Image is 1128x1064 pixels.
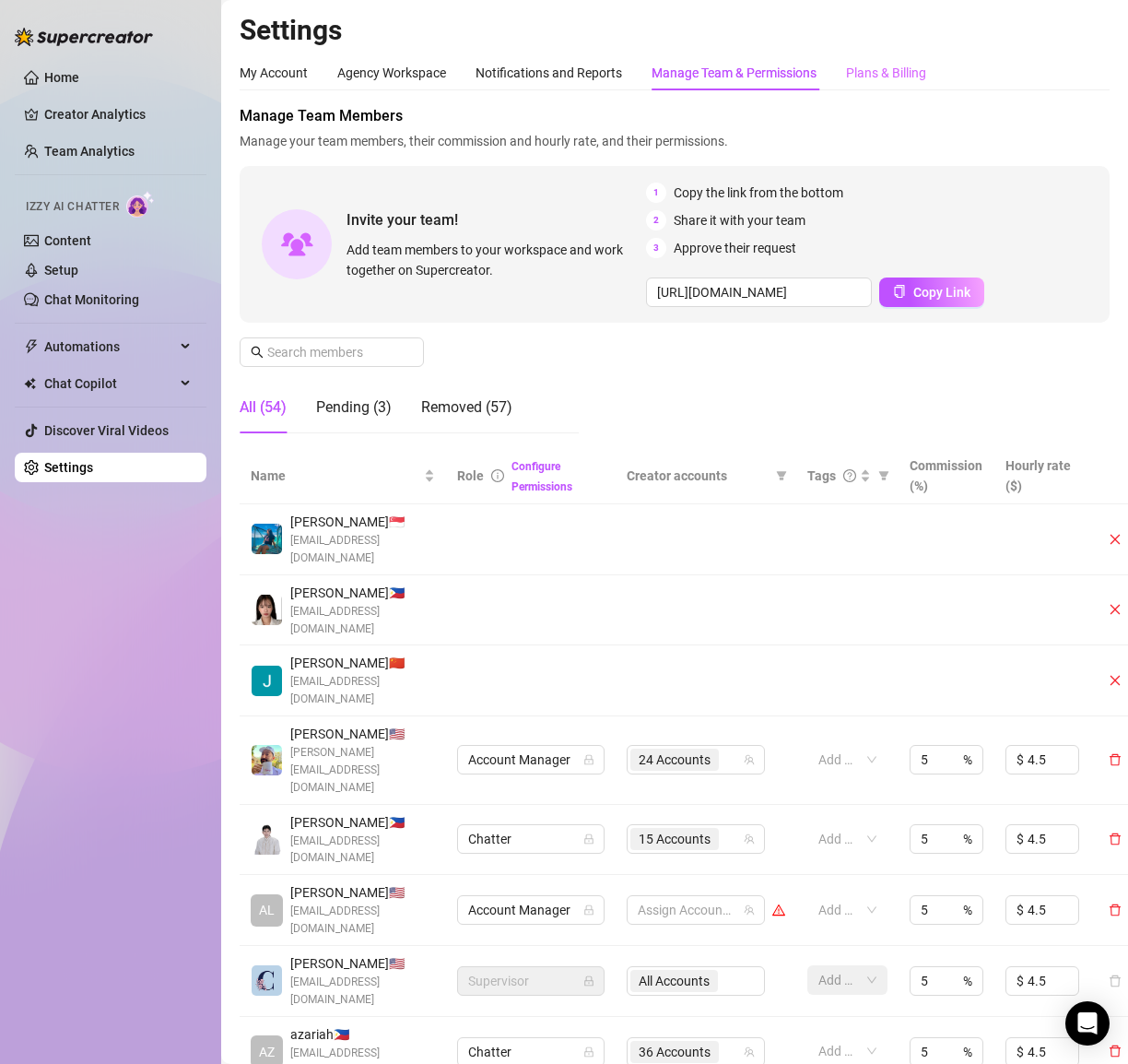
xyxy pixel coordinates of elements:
th: Commission (%) [899,448,994,504]
span: filter [776,470,787,481]
span: close [1109,603,1122,616]
span: team [744,1046,755,1058]
span: 3 [646,238,666,258]
span: Copy Link [913,285,970,300]
span: delete [1109,904,1122,916]
span: AL [259,900,275,920]
img: Anne Margarett Rodriguez [252,595,282,625]
span: [PERSON_NAME] 🇵🇭 [290,812,435,833]
span: 36 Accounts [630,1041,719,1063]
div: All (54) [240,396,287,419]
img: Caylie Clarke [252,965,282,996]
span: lock [583,1046,594,1058]
span: lock [583,833,594,845]
img: AI Chatter [126,191,155,218]
div: Manage Team & Permissions [652,63,817,83]
span: info-circle [491,469,504,482]
span: 24 Accounts [639,750,711,770]
span: [PERSON_NAME] 🇸🇬 [290,512,435,532]
div: Agency Workspace [337,63,446,83]
a: Setup [44,263,78,278]
span: 15 Accounts [630,828,719,850]
img: Paul Andrei Casupanan [252,824,282,855]
span: lock [583,975,594,987]
span: question-circle [843,469,856,482]
span: 24 Accounts [630,749,719,771]
span: Creator accounts [627,466,769,486]
span: [PERSON_NAME] 🇺🇸 [290,724,435,744]
input: Search members [267,342,398,362]
span: delete [1109,753,1122,766]
span: team [744,904,755,916]
span: Copy the link from the bottom [674,183,843,203]
span: 1 [646,183,666,203]
span: [EMAIL_ADDRESS][DOMAIN_NAME] [290,603,435,638]
a: Content [44,233,91,248]
span: Manage Team Members [240,105,1110,127]
span: [EMAIL_ADDRESS][DOMAIN_NAME] [290,903,435,938]
div: Removed (57) [421,396,512,419]
div: Notifications and Reports [476,63,622,83]
span: [EMAIL_ADDRESS][DOMAIN_NAME] [290,673,435,708]
span: 15 Accounts [639,829,711,849]
div: Pending (3) [316,396,392,419]
span: team [744,833,755,845]
span: Approve their request [674,238,796,258]
a: Configure Permissions [511,460,572,493]
span: Manage your team members, their commission and hourly rate, and their permissions. [240,131,1110,151]
span: [EMAIL_ADDRESS][DOMAIN_NAME] [290,833,435,868]
span: AZ [259,1042,275,1062]
span: search [251,346,264,359]
span: lock [583,754,594,765]
span: warning [772,904,785,916]
span: Automations [44,332,175,361]
a: Discover Viral Videos [44,423,169,438]
span: Name [251,466,420,486]
a: Home [44,70,79,85]
img: logo-BBDzfeDw.svg [15,28,153,46]
span: team [744,754,755,765]
span: [EMAIL_ADDRESS][DOMAIN_NAME] [290,532,435,567]
span: close [1109,674,1122,687]
span: Share it with your team [674,210,805,231]
img: Haydee Joy Gentiles [252,524,282,554]
span: filter [772,462,791,490]
button: Copy Link [879,278,984,307]
span: [EMAIL_ADDRESS][DOMAIN_NAME] [290,974,435,1009]
span: Add team members to your workspace and work together on Supercreator. [347,240,639,280]
span: copy [893,285,906,298]
span: Chatter [468,825,593,853]
span: 2 [646,210,666,231]
span: Invite your team! [347,208,646,231]
span: [PERSON_NAME] 🇺🇸 [290,882,435,903]
h2: Settings [240,13,1110,48]
span: [PERSON_NAME] 🇨🇳 [290,653,435,673]
span: [PERSON_NAME][EMAIL_ADDRESS][DOMAIN_NAME] [290,744,435,797]
a: Team Analytics [44,144,135,159]
span: Tags [807,466,836,486]
a: Chat Monitoring [44,292,139,307]
span: filter [875,462,893,490]
span: Chat Copilot [44,369,175,398]
span: close [1109,533,1122,546]
span: [PERSON_NAME] 🇵🇭 [290,583,435,603]
span: Izzy AI Chatter [26,198,119,216]
span: delete [1109,1045,1122,1058]
span: Role [457,468,484,483]
img: John Paul Carampatana [252,666,282,696]
span: Account Manager [468,896,593,924]
span: delete [1109,833,1122,845]
div: Open Intercom Messenger [1065,1001,1110,1046]
span: azariah 🇵🇭 [290,1024,435,1045]
span: lock [583,904,594,916]
span: 36 Accounts [639,1042,711,1062]
span: [PERSON_NAME] 🇺🇸 [290,953,435,974]
div: Plans & Billing [846,63,926,83]
img: Chat Copilot [24,377,36,390]
span: thunderbolt [24,339,39,354]
img: Evan Gillis [252,745,282,775]
span: Account Manager [468,746,593,774]
div: My Account [240,63,308,83]
a: Creator Analytics [44,100,192,129]
span: filter [878,470,889,481]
